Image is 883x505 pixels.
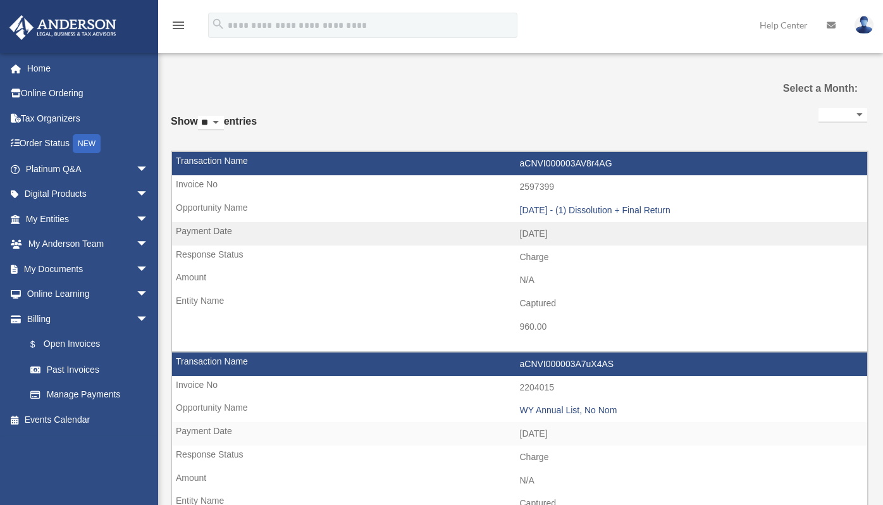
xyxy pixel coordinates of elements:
[9,81,168,106] a: Online Ordering
[136,156,161,182] span: arrow_drop_down
[761,80,858,97] label: Select a Month:
[171,113,257,143] label: Show entries
[855,16,874,34] img: User Pic
[136,306,161,332] span: arrow_drop_down
[136,282,161,308] span: arrow_drop_down
[172,292,867,316] td: Captured
[6,15,120,40] img: Anderson Advisors Platinum Portal
[18,332,168,358] a: $Open Invoices
[73,134,101,153] div: NEW
[172,268,867,292] td: N/A
[520,205,861,216] div: [DATE] - (1) Dissolution + Final Return
[9,256,168,282] a: My Documentsarrow_drop_down
[171,22,186,33] a: menu
[9,232,168,257] a: My Anderson Teamarrow_drop_down
[9,131,168,157] a: Order StatusNEW
[9,182,168,207] a: Digital Productsarrow_drop_down
[9,407,168,432] a: Events Calendar
[9,106,168,131] a: Tax Organizers
[172,352,867,377] td: aCNVI000003A7uX4AS
[136,206,161,232] span: arrow_drop_down
[172,152,867,176] td: aCNVI000003AV8r4AG
[9,206,168,232] a: My Entitiesarrow_drop_down
[172,469,867,493] td: N/A
[198,116,224,130] select: Showentries
[172,246,867,270] td: Charge
[136,232,161,258] span: arrow_drop_down
[520,405,861,416] div: WY Annual List, No Nom
[172,422,867,446] td: [DATE]
[9,56,168,81] a: Home
[172,376,867,400] td: 2204015
[9,306,168,332] a: Billingarrow_drop_down
[136,256,161,282] span: arrow_drop_down
[136,182,161,208] span: arrow_drop_down
[211,17,225,31] i: search
[37,337,44,352] span: $
[171,18,186,33] i: menu
[172,315,867,339] td: 960.00
[9,282,168,307] a: Online Learningarrow_drop_down
[9,156,168,182] a: Platinum Q&Aarrow_drop_down
[18,382,168,408] a: Manage Payments
[172,446,867,470] td: Charge
[172,175,867,199] td: 2597399
[18,357,161,382] a: Past Invoices
[172,222,867,246] td: [DATE]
